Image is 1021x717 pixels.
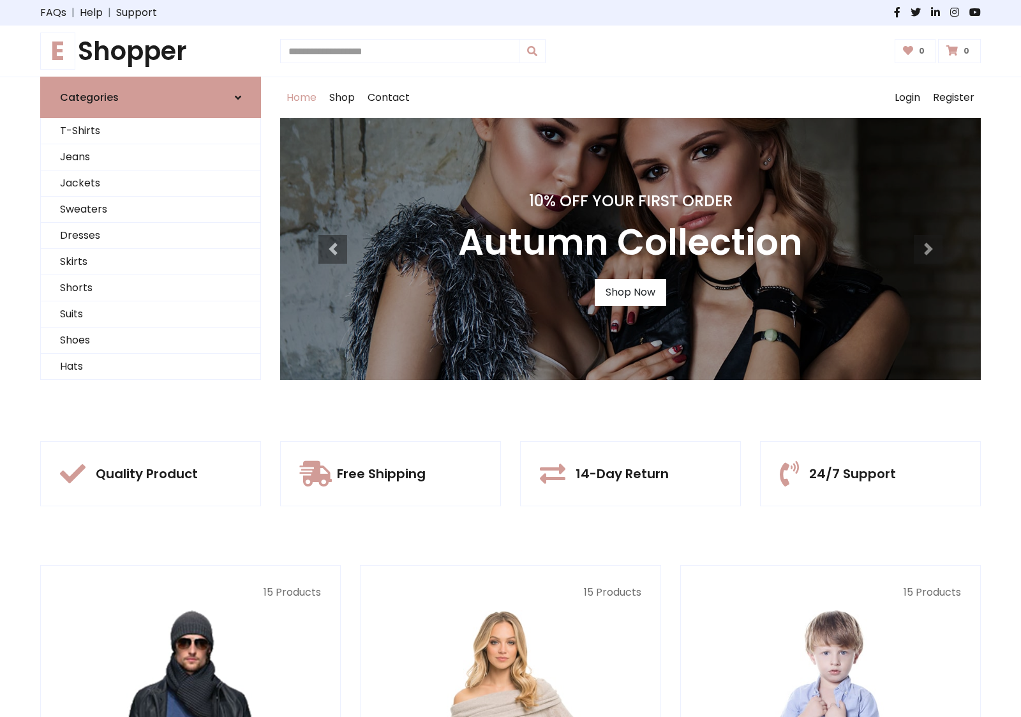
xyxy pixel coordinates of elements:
a: Register [927,77,981,118]
h5: 24/7 Support [809,466,896,481]
a: Dresses [41,223,260,249]
a: Shorts [41,275,260,301]
a: EShopper [40,36,261,66]
span: 0 [960,45,973,57]
a: Hats [41,354,260,380]
h5: 14-Day Return [576,466,669,481]
h1: Shopper [40,36,261,66]
a: Shop Now [595,279,666,306]
span: | [103,5,116,20]
h3: Autumn Collection [458,221,803,264]
a: Shop [323,77,361,118]
span: 0 [916,45,928,57]
h6: Categories [60,91,119,103]
h5: Free Shipping [337,466,426,481]
h5: Quality Product [96,466,198,481]
a: FAQs [40,5,66,20]
p: 15 Products [380,585,641,600]
a: Login [888,77,927,118]
span: E [40,33,75,70]
a: Help [80,5,103,20]
a: Suits [41,301,260,328]
a: Skirts [41,249,260,275]
a: Categories [40,77,261,118]
a: Contact [361,77,416,118]
p: 15 Products [60,585,321,600]
a: 0 [938,39,981,63]
a: Support [116,5,157,20]
a: Jeans [41,144,260,170]
a: Sweaters [41,197,260,223]
a: T-Shirts [41,118,260,144]
a: 0 [895,39,936,63]
p: 15 Products [700,585,961,600]
span: | [66,5,80,20]
a: Jackets [41,170,260,197]
a: Shoes [41,328,260,354]
h4: 10% Off Your First Order [458,192,803,211]
a: Home [280,77,323,118]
